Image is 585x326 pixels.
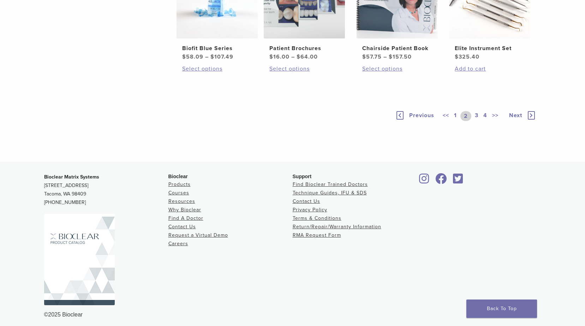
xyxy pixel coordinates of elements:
[417,177,432,185] a: Bioclear
[362,53,382,60] bdi: 57.75
[460,111,471,121] a: 2
[455,44,525,53] h2: Elite Instrument Set
[441,111,450,121] a: <<
[44,174,99,180] strong: Bioclear Matrix Systems
[168,241,188,247] a: Careers
[389,53,412,60] bdi: 157.50
[182,44,252,53] h2: Biofit Blue Series
[182,53,186,60] span: $
[362,44,432,53] h2: Chairside Patient Book
[455,53,459,60] span: $
[409,112,434,119] span: Previous
[168,232,228,238] a: Request a Virtual Demo
[269,53,273,60] span: $
[168,190,189,196] a: Courses
[291,53,295,60] span: –
[473,111,480,121] a: 3
[269,65,339,73] a: Select options for “Patient Brochures”
[182,65,252,73] a: Select options for “Biofit Blue Series”
[168,198,195,204] a: Resources
[293,174,312,179] span: Support
[44,310,541,319] div: ©2025 Bioclear
[293,232,341,238] a: RMA Request Form
[433,177,449,185] a: Bioclear
[44,173,168,207] p: [STREET_ADDRESS] Tacoma, WA 98409 [PHONE_NUMBER]
[297,53,318,60] bdi: 64.00
[168,207,201,213] a: Why Bioclear
[269,53,289,60] bdi: 16.00
[168,181,191,187] a: Products
[205,53,209,60] span: –
[269,44,339,53] h2: Patient Brochures
[455,53,479,60] bdi: 325.40
[293,224,381,230] a: Return/Repair/Warranty Information
[297,53,300,60] span: $
[210,53,233,60] bdi: 107.49
[362,65,432,73] a: Select options for “Chairside Patient Book”
[455,65,525,73] a: Add to cart: “Elite Instrument Set”
[293,207,327,213] a: Privacy Policy
[293,215,341,221] a: Terms & Conditions
[293,190,367,196] a: Technique Guides, IFU & SDS
[451,177,466,185] a: Bioclear
[389,53,393,60] span: $
[482,111,489,121] a: 4
[168,215,203,221] a: Find A Doctor
[491,111,500,121] a: >>
[509,112,522,119] span: Next
[168,224,196,230] a: Contact Us
[44,214,115,305] img: Bioclear
[168,174,188,179] span: Bioclear
[362,53,366,60] span: $
[182,53,203,60] bdi: 58.09
[453,111,458,121] a: 1
[210,53,214,60] span: $
[293,181,368,187] a: Find Bioclear Trained Doctors
[383,53,387,60] span: –
[293,198,320,204] a: Contact Us
[466,300,537,318] a: Back To Top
